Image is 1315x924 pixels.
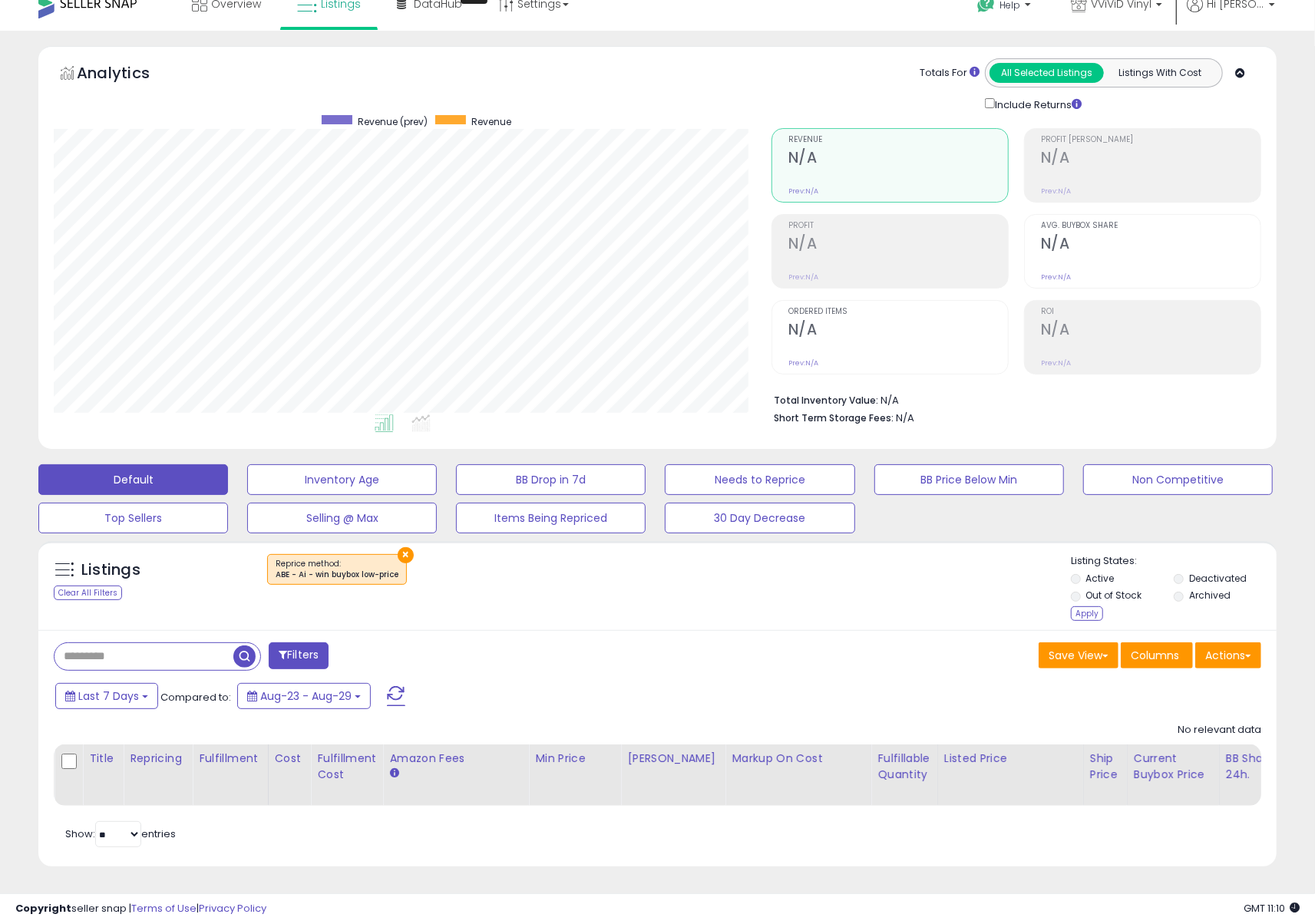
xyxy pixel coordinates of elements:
[1041,136,1260,144] span: Profit [PERSON_NAME]
[276,569,398,580] div: ABE - Ai - win buybox low-price
[874,464,1064,495] button: BB Price Below Min
[456,503,646,533] button: Items Being Repriced
[78,688,139,704] span: Last 7 Days
[1195,642,1261,668] button: Actions
[54,586,122,600] div: Clear All Filters
[247,464,437,495] button: Inventory Age
[788,222,1008,230] span: Profit
[398,547,414,563] button: ×
[358,115,428,128] span: Revenue (prev)
[77,62,180,87] h5: Analytics
[732,751,864,767] div: Markup on Cost
[1131,648,1179,663] span: Columns
[1039,642,1118,668] button: Save View
[627,751,719,767] div: [PERSON_NAME]
[389,751,522,767] div: Amazon Fees
[237,683,371,709] button: Aug-23 - Aug-29
[1041,308,1260,316] span: ROI
[471,115,511,128] span: Revenue
[15,901,71,916] strong: Copyright
[1086,589,1142,602] label: Out of Stock
[81,559,140,581] h5: Listings
[1041,149,1260,170] h2: N/A
[774,394,878,407] b: Total Inventory Value:
[990,63,1104,83] button: All Selected Listings
[1178,723,1261,738] div: No relevant data
[89,751,117,767] div: Title
[456,464,646,495] button: BB Drop in 7d
[896,411,914,425] span: N/A
[1083,464,1273,495] button: Non Competitive
[1041,186,1071,196] small: Prev: N/A
[973,95,1100,113] div: Include Returns
[131,901,197,916] a: Terms of Use
[38,464,228,495] button: Default
[55,683,158,709] button: Last 7 Days
[535,751,614,767] div: Min Price
[877,751,930,783] div: Fulfillable Quantity
[389,767,398,780] small: Amazon Fees.
[774,390,1250,408] li: N/A
[1071,606,1103,621] div: Apply
[1244,901,1300,916] span: 2025-09-6 11:10 GMT
[1071,554,1277,569] p: Listing States:
[199,751,261,767] div: Fulfillment
[788,358,818,368] small: Prev: N/A
[1086,572,1115,585] label: Active
[1041,272,1071,282] small: Prev: N/A
[1041,222,1260,230] span: Avg. Buybox Share
[275,751,305,767] div: Cost
[788,136,1008,144] span: Revenue
[1226,751,1282,783] div: BB Share 24h.
[1121,642,1193,668] button: Columns
[665,503,854,533] button: 30 Day Decrease
[1090,751,1121,783] div: Ship Price
[725,744,871,806] th: The percentage added to the cost of goods (COGS) that forms the calculator for Min & Max prices.
[944,751,1077,767] div: Listed Price
[1103,63,1218,83] button: Listings With Cost
[665,464,854,495] button: Needs to Reprice
[774,411,894,424] b: Short Term Storage Fees:
[269,642,329,669] button: Filters
[130,751,186,767] div: Repricing
[38,503,228,533] button: Top Sellers
[317,751,376,783] div: Fulfillment Cost
[260,688,352,704] span: Aug-23 - Aug-29
[788,272,818,282] small: Prev: N/A
[199,901,266,916] a: Privacy Policy
[65,827,176,841] span: Show: entries
[788,186,818,196] small: Prev: N/A
[276,558,398,581] span: Reprice method :
[15,902,266,916] div: seller snap | |
[1041,358,1071,368] small: Prev: N/A
[788,308,1008,316] span: Ordered Items
[160,690,231,705] span: Compared to:
[1189,589,1231,602] label: Archived
[247,503,437,533] button: Selling @ Max
[788,235,1008,256] h2: N/A
[1134,751,1213,783] div: Current Buybox Price
[1189,572,1247,585] label: Deactivated
[1041,321,1260,342] h2: N/A
[788,149,1008,170] h2: N/A
[788,321,1008,342] h2: N/A
[1041,235,1260,256] h2: N/A
[920,66,980,81] div: Totals For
